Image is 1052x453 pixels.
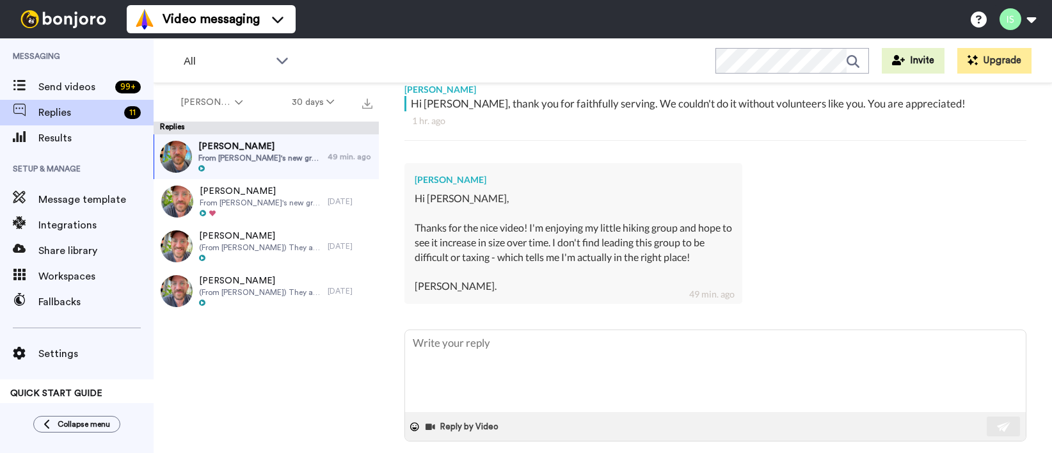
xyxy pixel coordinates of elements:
[15,10,111,28] img: bj-logo-header-white.svg
[424,417,502,436] button: Reply by Video
[184,54,269,69] span: All
[38,346,154,362] span: Settings
[328,152,372,162] div: 49 min. ago
[161,186,193,218] img: 32ad931b-2881-4c5c-ab9f-bcef3b772809-thumb.jpg
[154,122,379,134] div: Replies
[38,131,154,146] span: Results
[689,288,735,301] div: 49 min. ago
[957,48,1032,74] button: Upgrade
[154,224,379,269] a: [PERSON_NAME](From [PERSON_NAME]) They are faithful 4pm service volunteers who are sad the servic...
[38,294,154,310] span: Fallbacks
[124,106,141,119] div: 11
[156,91,267,114] button: [PERSON_NAME]
[199,242,321,253] span: (From [PERSON_NAME]) They are faithful 4pm service volunteers who are sad the service time is goi...
[154,134,379,179] a: [PERSON_NAME]From [PERSON_NAME]'s new group leader list. Here is a description of her group: Walk...
[415,191,732,294] div: Hi [PERSON_NAME], Thanks for the nice video! I'm enjoying my little hiking group and hope to see ...
[328,196,372,207] div: [DATE]
[38,218,154,233] span: Integrations
[328,241,372,251] div: [DATE]
[199,287,321,298] span: (From [PERSON_NAME]) They are faithful 4pm service volunteers who are sad the service time is goi...
[38,79,110,95] span: Send videos
[411,96,1023,111] div: Hi [PERSON_NAME], thank you for faithfully serving. We couldn't do it without volunteers like you...
[198,153,321,163] span: From [PERSON_NAME]'s new group leader list. Here is a description of her group: Walking Group. Po...
[200,198,321,208] span: From [PERSON_NAME]'s new group leader list. Running a women's group
[58,419,110,429] span: Collapse menu
[33,416,120,433] button: Collapse menu
[38,105,119,120] span: Replies
[134,9,155,29] img: vm-color.svg
[180,96,232,109] span: [PERSON_NAME]
[412,115,1019,127] div: 1 hr. ago
[200,185,321,198] span: [PERSON_NAME]
[154,179,379,224] a: [PERSON_NAME]From [PERSON_NAME]'s new group leader list. Running a women's group[DATE]
[328,286,372,296] div: [DATE]
[38,243,154,258] span: Share library
[198,140,321,153] span: [PERSON_NAME]
[161,230,193,262] img: a084bac8-4465-47b0-8582-a090e8a684fb-thumb.jpg
[161,275,193,307] img: 77df9a21-071a-4f9d-95eb-f221d4efb32c-thumb.jpg
[38,192,154,207] span: Message template
[154,269,379,314] a: [PERSON_NAME](From [PERSON_NAME]) They are faithful 4pm service volunteers who are sad the servic...
[199,274,321,287] span: [PERSON_NAME]
[997,422,1011,432] img: send-white.svg
[362,99,372,109] img: export.svg
[163,10,260,28] span: Video messaging
[404,77,1026,96] div: [PERSON_NAME]
[115,81,141,93] div: 99 +
[415,173,732,186] div: [PERSON_NAME]
[199,230,321,242] span: [PERSON_NAME]
[38,269,154,284] span: Workspaces
[160,141,192,173] img: 012d6964-c060-4855-922e-2b6e2239faff-thumb.jpg
[882,48,944,74] button: Invite
[267,91,359,114] button: 30 days
[10,389,102,398] span: QUICK START GUIDE
[358,93,376,112] button: Export all results that match these filters now.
